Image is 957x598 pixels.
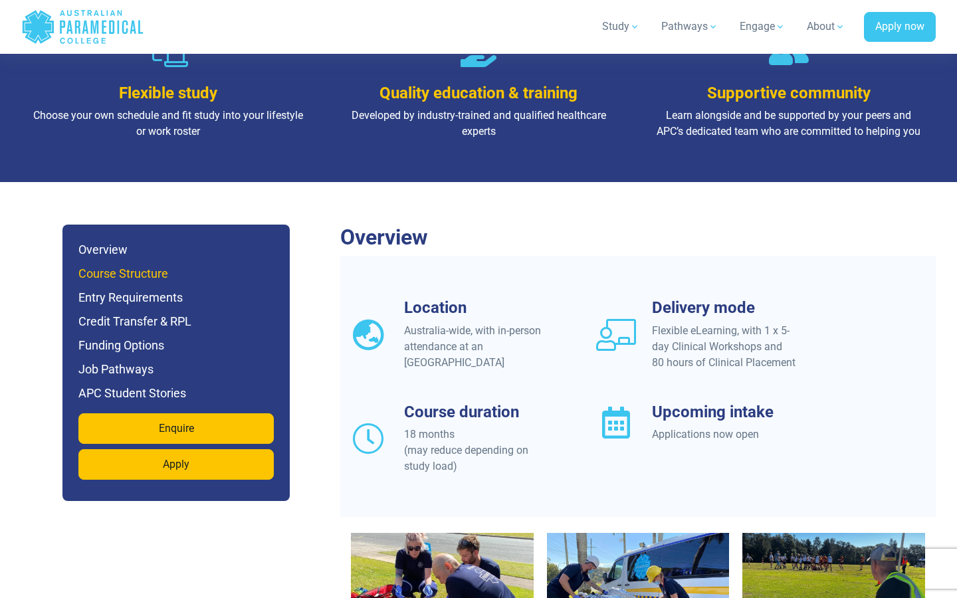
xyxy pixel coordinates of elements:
h3: Course duration [404,403,548,422]
p: Developed by industry-trained and qualified healthcare experts [342,108,615,140]
p: Learn alongside and be supported by your peers and APC’s dedicated team who are committed to help... [652,108,925,140]
h3: Upcoming intake [652,403,796,422]
h6: Overview [78,241,274,259]
a: Apply [78,449,274,480]
h6: Job Pathways [78,360,274,379]
h6: APC Student Stories [78,384,274,403]
h6: Entry Requirements [78,288,274,307]
h6: Funding Options [78,336,274,355]
h3: Quality education & training [342,84,615,103]
a: Pathways [653,8,726,45]
h2: Overview [340,225,936,250]
div: Australia-wide, with in-person attendance at an [GEOGRAPHIC_DATA] [404,323,548,371]
div: 18 months (may reduce depending on study load) [404,427,548,474]
div: Flexible eLearning, with 1 x 5-day Clinical Workshops and 80 hours of Clinical Placement [652,323,796,371]
a: Australian Paramedical College [21,5,144,49]
div: Applications now open [652,427,796,443]
a: Engage [732,8,794,45]
h3: Delivery mode [652,298,796,318]
h6: Course Structure [78,264,274,283]
h3: Supportive community [652,84,925,103]
h3: Location [404,298,548,318]
p: Choose your own schedule and fit study into your lifestyle or work roster [32,108,305,140]
a: Enquire [78,413,274,444]
h3: Flexible study [32,84,305,103]
a: About [799,8,853,45]
h6: Credit Transfer & RPL [78,312,274,331]
a: Study [594,8,648,45]
a: Apply now [864,12,936,43]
